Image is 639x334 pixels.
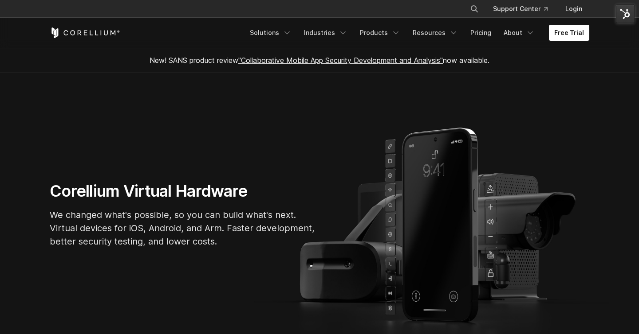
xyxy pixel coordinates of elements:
[238,56,443,65] a: "Collaborative Mobile App Security Development and Analysis"
[498,25,540,41] a: About
[245,25,589,41] div: Navigation Menu
[245,25,297,41] a: Solutions
[616,4,635,23] img: HubSpot Tools Menu Toggle
[50,27,120,38] a: Corellium Home
[150,56,489,65] span: New! SANS product review now available.
[50,181,316,201] h1: Corellium Virtual Hardware
[407,25,463,41] a: Resources
[459,1,589,17] div: Navigation Menu
[558,1,589,17] a: Login
[299,25,353,41] a: Industries
[465,25,497,41] a: Pricing
[355,25,406,41] a: Products
[486,1,555,17] a: Support Center
[50,208,316,248] p: We changed what's possible, so you can build what's next. Virtual devices for iOS, Android, and A...
[549,25,589,41] a: Free Trial
[466,1,482,17] button: Search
